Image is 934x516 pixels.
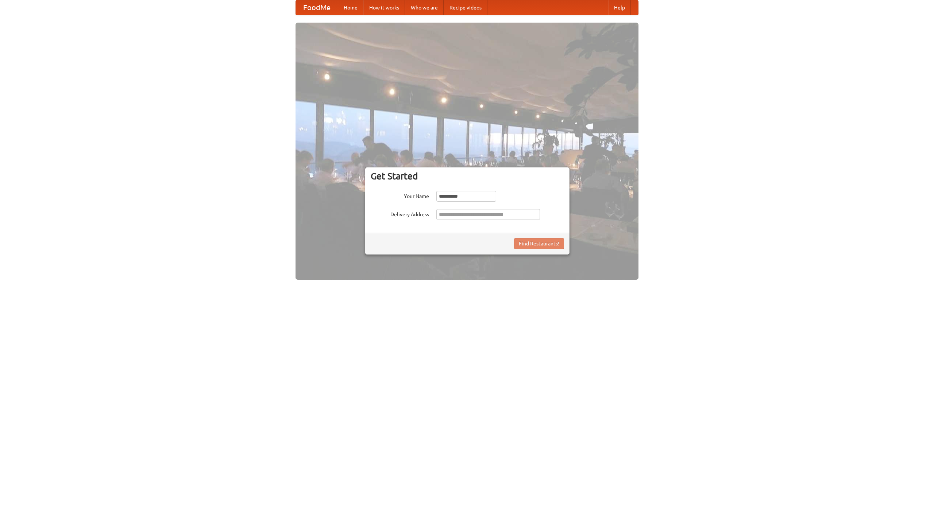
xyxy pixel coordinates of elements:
a: Who we are [405,0,444,15]
a: Recipe videos [444,0,487,15]
h3: Get Started [371,171,564,182]
a: How it works [363,0,405,15]
button: Find Restaurants! [514,238,564,249]
label: Your Name [371,191,429,200]
a: Home [338,0,363,15]
a: FoodMe [296,0,338,15]
label: Delivery Address [371,209,429,218]
a: Help [608,0,631,15]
